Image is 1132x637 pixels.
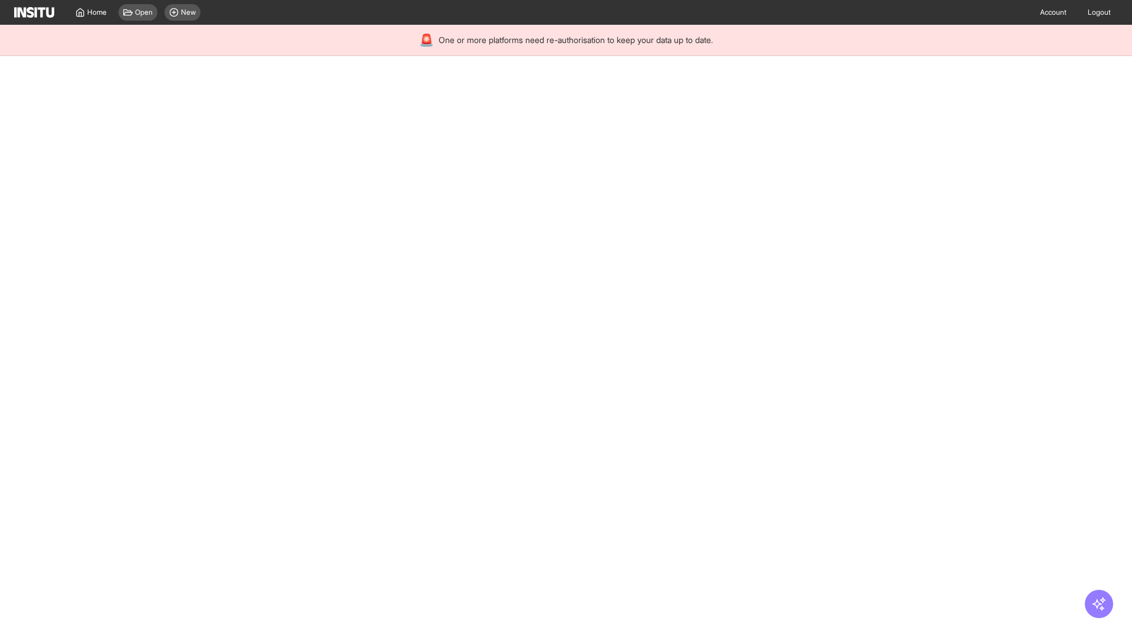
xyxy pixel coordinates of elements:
[181,8,196,17] span: New
[135,8,153,17] span: Open
[14,7,54,18] img: Logo
[439,34,713,46] span: One or more platforms need re-authorisation to keep your data up to date.
[87,8,107,17] span: Home
[419,32,434,48] div: 🚨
